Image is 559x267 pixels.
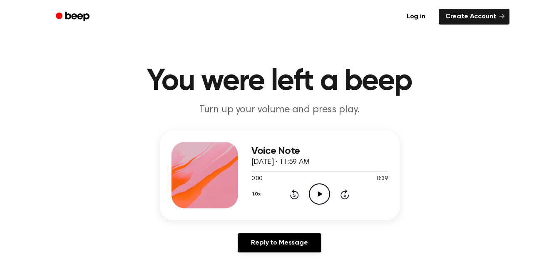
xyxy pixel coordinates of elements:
[251,158,310,166] span: [DATE] · 11:59 AM
[251,146,388,157] h3: Voice Note
[398,7,434,26] a: Log in
[67,67,493,96] h1: You were left a beep
[238,233,321,252] a: Reply to Message
[50,9,97,25] a: Beep
[439,9,509,25] a: Create Account
[251,187,264,201] button: 1.0x
[251,175,262,183] span: 0:00
[377,175,388,183] span: 0:39
[120,103,440,117] p: Turn up your volume and press play.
